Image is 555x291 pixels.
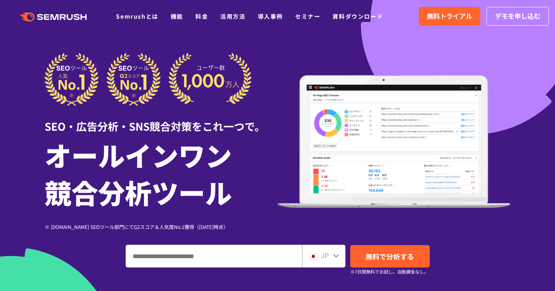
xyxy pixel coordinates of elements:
div: ※ [DOMAIN_NAME] SEOツール部門にてG2スコア＆人気度No.1獲得（[DATE]時点） [45,223,278,231]
a: 資料ダウンロード [332,12,383,20]
h1: オールインワン 競合分析ツール [45,136,278,211]
a: 無料トライアル [419,7,480,26]
span: JP [321,250,329,260]
small: ※7日間無料でお試し。自動課金なし。 [350,268,429,276]
span: デモを申し込む [495,11,540,22]
a: 導入事例 [258,12,283,20]
a: セミナー [295,12,320,20]
a: 無料で分析する [350,245,430,267]
span: 無料で分析する [366,251,414,261]
a: デモを申し込む [486,7,549,26]
a: 機能 [171,12,183,20]
a: Semrushとは [116,12,158,20]
input: ドメイン、キーワードまたはURLを入力してください [126,245,302,267]
a: 料金 [195,12,208,20]
span: 無料トライアル [427,11,472,22]
div: SEO・広告分析・SNS競合対策をこれ一つで。 [45,106,278,134]
a: 活用方法 [220,12,245,20]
